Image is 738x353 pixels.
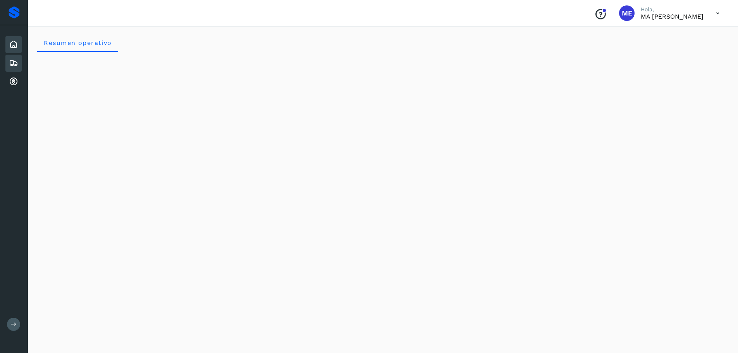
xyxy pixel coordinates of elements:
[641,6,704,13] p: Hola,
[5,55,22,72] div: Embarques
[641,13,704,20] p: MA EUGENIA ROBLES MICHAUS
[43,39,112,46] span: Resumen operativo
[5,36,22,53] div: Inicio
[5,73,22,90] div: Cuentas por cobrar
